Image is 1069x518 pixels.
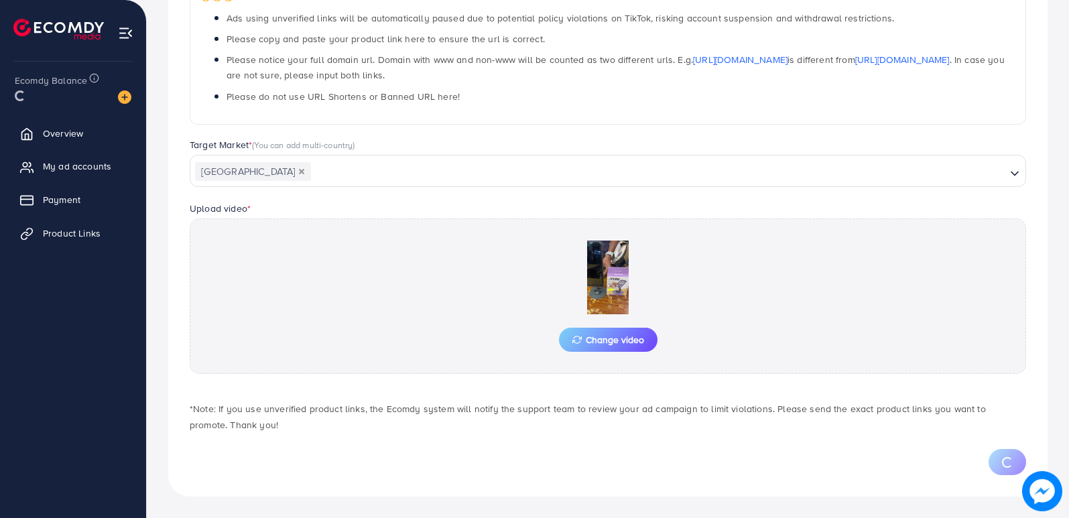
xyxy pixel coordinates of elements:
span: Payment [43,193,80,206]
div: Search for option [190,155,1026,187]
span: Please do not use URL Shortens or Banned URL here! [227,90,460,103]
span: Please copy and paste your product link here to ensure the url is correct. [227,32,545,46]
span: (You can add multi-country) [252,139,355,151]
img: logo [13,19,104,40]
span: Product Links [43,226,101,240]
a: My ad accounts [10,153,136,180]
a: Overview [10,120,136,147]
a: Payment [10,186,136,213]
span: Ads using unverified links will be automatically paused due to potential policy violations on Tik... [227,11,894,25]
a: [URL][DOMAIN_NAME] [855,53,950,66]
span: Ecomdy Balance [15,74,87,87]
span: My ad accounts [43,159,111,173]
label: Target Market [190,138,355,151]
span: Overview [43,127,83,140]
label: Upload video [190,202,251,215]
span: [GEOGRAPHIC_DATA] [195,162,311,181]
a: [URL][DOMAIN_NAME] [693,53,788,66]
span: Change video [572,335,644,344]
img: image [118,90,131,104]
button: Change video [559,328,657,352]
span: Please notice your full domain url. Domain with www and non-www will be counted as two different ... [227,53,1005,82]
img: menu [118,25,133,41]
a: Product Links [10,220,136,247]
button: Deselect Pakistan [298,168,305,175]
img: image [1022,471,1062,511]
img: Preview Image [541,241,675,314]
input: Search for option [312,161,1005,182]
p: *Note: If you use unverified product links, the Ecomdy system will notify the support team to rev... [190,401,1026,433]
